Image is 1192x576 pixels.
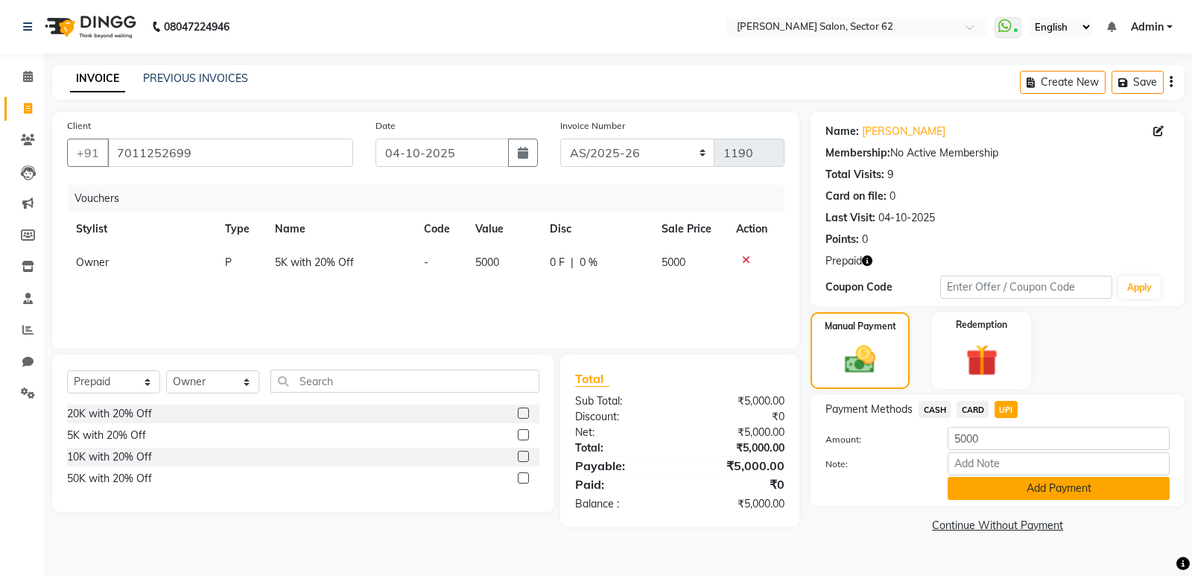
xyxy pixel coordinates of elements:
span: 0 F [550,255,565,270]
th: Stylist [67,212,216,246]
div: ₹5,000.00 [680,393,796,409]
span: 0 % [580,255,597,270]
div: 0 [890,189,895,204]
div: 04-10-2025 [878,210,935,226]
label: Manual Payment [825,320,896,333]
input: Search [270,370,539,393]
span: 5000 [662,256,685,269]
img: _cash.svg [835,342,885,377]
div: ₹5,000.00 [680,425,796,440]
div: 5K with 20% Off [67,428,146,443]
div: Membership: [825,145,890,161]
div: ₹5,000.00 [680,457,796,475]
div: 0 [862,232,868,247]
span: Total [575,371,609,387]
span: Payment Methods [825,402,913,417]
input: Amount [948,427,1170,450]
div: No Active Membership [825,145,1170,161]
span: Prepaid [825,253,862,269]
button: Apply [1118,276,1161,299]
th: Action [727,212,784,246]
img: logo [38,6,140,48]
div: Sub Total: [564,393,680,409]
button: Create New [1020,71,1106,94]
img: _gift.svg [956,341,1008,380]
div: Last Visit: [825,210,875,226]
input: Enter Offer / Coupon Code [940,276,1112,299]
label: Redemption [956,318,1007,332]
input: Add Note [948,452,1170,475]
div: Coupon Code [825,279,940,295]
span: CARD [957,401,989,418]
span: - [424,256,428,269]
div: ₹5,000.00 [680,440,796,456]
b: 08047224946 [164,6,229,48]
label: Date [375,119,396,133]
th: Code [415,212,466,246]
div: Payable: [564,457,680,475]
div: Name: [825,124,859,139]
a: [PERSON_NAME] [862,124,945,139]
div: Card on file: [825,189,887,204]
div: ₹0 [680,409,796,425]
span: | [571,255,574,270]
div: ₹5,000.00 [680,496,796,512]
span: 5K with 20% Off [275,256,354,269]
div: Paid: [564,475,680,493]
th: Name [266,212,415,246]
span: UPI [995,401,1018,418]
div: 50K with 20% Off [67,471,152,487]
label: Amount: [814,433,936,446]
div: Total Visits: [825,167,884,183]
span: Admin [1131,19,1164,35]
th: Sale Price [653,212,727,246]
div: 10K with 20% Off [67,449,152,465]
th: Value [466,212,541,246]
div: ₹0 [680,475,796,493]
button: Save [1112,71,1164,94]
th: Disc [541,212,653,246]
div: 9 [887,167,893,183]
button: +91 [67,139,109,167]
label: Note: [814,458,936,471]
a: PREVIOUS INVOICES [143,72,248,85]
a: INVOICE [70,66,125,92]
span: 5000 [475,256,499,269]
a: Continue Without Payment [814,518,1182,534]
span: Owner [76,256,109,269]
div: 20K with 20% Off [67,406,152,422]
span: CASH [919,401,951,418]
label: Invoice Number [560,119,625,133]
div: Total: [564,440,680,456]
div: Discount: [564,409,680,425]
div: Net: [564,425,680,440]
button: Add Payment [948,477,1170,500]
div: Balance : [564,496,680,512]
input: Search by Name/Mobile/Email/Code [107,139,353,167]
th: Type [216,212,266,246]
label: Client [67,119,91,133]
div: Points: [825,232,859,247]
div: Vouchers [69,185,796,212]
td: P [216,246,266,279]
